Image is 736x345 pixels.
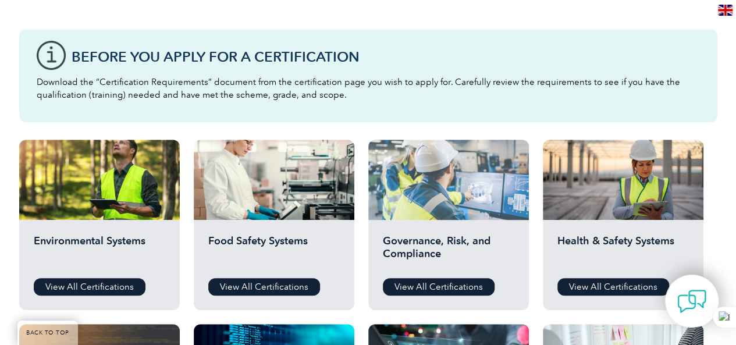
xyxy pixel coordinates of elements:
a: View All Certifications [34,278,145,296]
h2: Health & Safety Systems [557,234,689,269]
img: en [718,5,733,16]
img: contact-chat.png [677,287,706,316]
h2: Environmental Systems [34,234,165,269]
a: View All Certifications [383,278,495,296]
h2: Food Safety Systems [208,234,340,269]
h2: Governance, Risk, and Compliance [383,234,514,269]
a: View All Certifications [557,278,669,296]
h3: Before You Apply For a Certification [72,49,700,64]
a: BACK TO TOP [17,321,78,345]
p: Download the “Certification Requirements” document from the certification page you wish to apply ... [37,76,700,101]
a: View All Certifications [208,278,320,296]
